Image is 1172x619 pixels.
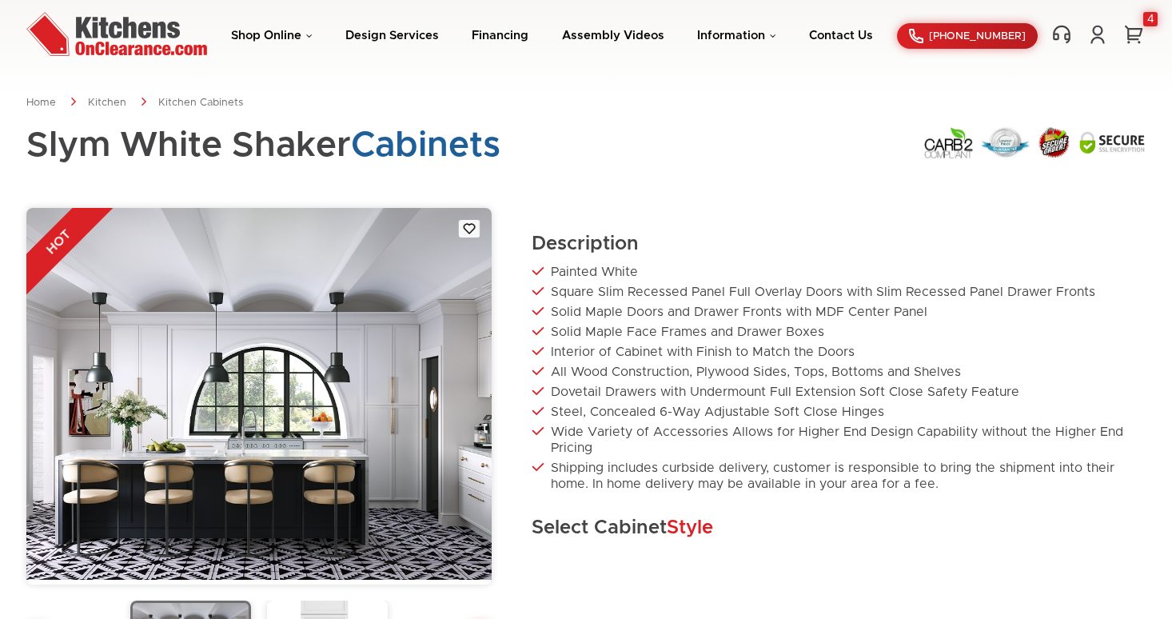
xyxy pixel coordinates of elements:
li: Dovetail Drawers with Undermount Full Extension Soft Close Safety Feature [532,384,1146,400]
img: Carb2 Compliant [923,126,974,159]
a: Contact Us [809,30,873,42]
span: [PHONE_NUMBER] [929,31,1026,42]
div: 4 [1143,12,1158,26]
li: Wide Variety of Accessories Allows for Higher End Design Capability without the Higher End Pricing [532,424,1146,456]
img: Kitchens On Clearance [26,12,207,56]
li: Shipping includes curbside delivery, customer is responsible to bring the shipment into their hom... [532,460,1146,492]
a: [PHONE_NUMBER] [897,23,1038,49]
a: Shop Online [231,30,313,42]
a: Information [697,30,776,42]
li: Steel, Concealed 6-Way Adjustable Soft Close Hinges [532,404,1146,420]
a: Home [26,98,56,108]
a: Kitchen Cabinets [158,98,243,108]
span: Cabinets [351,128,500,163]
li: All Wood Construction, Plywood Sides, Tops, Bottoms and Shelves [532,364,1146,380]
h2: Description [532,232,1146,256]
a: Financing [472,30,528,42]
a: Design Services [345,30,439,42]
h1: Slym White Shaker [26,126,500,165]
li: Solid Maple Doors and Drawer Fronts with MDF Center Panel [532,304,1146,320]
h2: Select Cabinet [532,516,1146,540]
img: Lowest Price Guarantee [981,127,1030,158]
img: Secure SSL Encyption [1078,130,1146,154]
a: Assembly Videos [562,30,664,42]
span: Style [667,518,713,537]
li: Interior of Cabinet with Finish to Match the Doors [532,344,1146,360]
a: 4 [1122,24,1146,45]
li: Painted White [532,264,1146,280]
li: Square Slim Recessed Panel Full Overlay Doors with Slim Recessed Panel Drawer Fronts [532,284,1146,300]
a: Kitchen [88,98,126,108]
li: Solid Maple Face Frames and Drawer Boxes [532,324,1146,340]
img: gallery_36_18225_18226__2_SWH_1.3.jpg [26,208,492,581]
img: Secure Order [1037,126,1071,158]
